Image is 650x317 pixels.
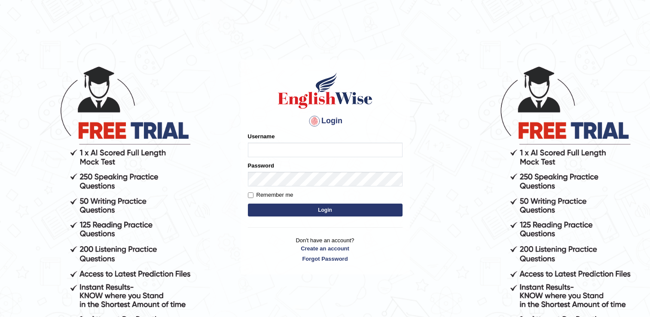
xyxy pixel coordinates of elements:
a: Create an account [248,244,403,253]
label: Password [248,162,274,170]
img: Logo of English Wise sign in for intelligent practice with AI [276,71,374,110]
p: Don't have an account? [248,236,403,263]
a: Forgot Password [248,255,403,263]
label: Remember me [248,191,293,199]
h4: Login [248,114,403,128]
button: Login [248,204,403,216]
input: Remember me [248,192,253,198]
label: Username [248,132,275,140]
